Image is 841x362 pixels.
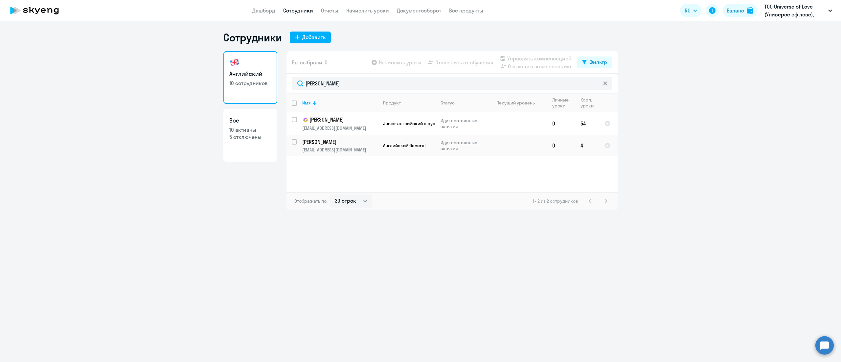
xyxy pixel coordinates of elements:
[223,109,277,162] a: Все10 активны5 отключены
[229,79,271,87] p: 10 сотрудников
[229,116,271,125] h3: Все
[294,198,328,204] span: Отображать по:
[441,100,486,106] div: Статус
[302,138,376,146] p: [PERSON_NAME]
[292,77,612,90] input: Поиск по имени, email, продукту или статусу
[383,100,435,106] div: Продукт
[383,121,507,126] span: Junior английский с русскоговорящим преподавателем
[441,118,486,129] p: Идут постоянные занятия
[302,125,377,131] p: [EMAIL_ADDRESS][DOMAIN_NAME]
[723,4,757,17] button: Балансbalance
[302,100,311,106] div: Имя
[229,133,271,141] p: 5 отключены
[383,100,401,106] div: Продукт
[283,7,313,14] a: Сотрудники
[223,51,277,104] a: Английский10 сотрудников
[252,7,275,14] a: Дашборд
[552,97,575,109] div: Личные уроки
[302,33,326,41] div: Добавить
[302,117,309,123] img: child
[761,3,835,18] button: ТОО Universe of Love (Универсе оф лове), Предоплата
[764,3,826,18] p: ТОО Universe of Love (Универсе оф лове), Предоплата
[397,7,441,14] a: Документооборот
[321,7,338,14] a: Отчеты
[685,7,691,14] span: RU
[229,126,271,133] p: 10 активны
[441,140,486,151] p: Идут постоянные занятия
[727,7,744,14] div: Баланс
[229,57,240,68] img: english
[302,147,377,153] p: [EMAIL_ADDRESS][DOMAIN_NAME]
[580,97,599,109] div: Корп. уроки
[491,100,547,106] div: Текущий уровень
[547,135,575,156] td: 0
[302,116,377,124] a: child[PERSON_NAME]
[747,7,753,14] img: balance
[290,32,331,43] button: Добавить
[589,58,607,66] div: Фильтр
[577,57,612,68] button: Фильтр
[449,7,483,14] a: Все продукты
[383,143,425,148] span: Английский General
[680,4,702,17] button: RU
[302,138,377,146] a: [PERSON_NAME]
[533,198,578,204] span: 1 - 2 из 2 сотрудников
[441,100,455,106] div: Статус
[575,112,599,135] td: 54
[552,97,571,109] div: Личные уроки
[302,116,376,124] p: [PERSON_NAME]
[223,31,282,44] h1: Сотрудники
[580,97,595,109] div: Корп. уроки
[547,112,575,135] td: 0
[346,7,389,14] a: Начислить уроки
[575,135,599,156] td: 4
[497,100,535,106] div: Текущий уровень
[229,70,271,78] h3: Английский
[302,100,377,106] div: Имя
[292,58,328,66] span: Вы выбрали: 0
